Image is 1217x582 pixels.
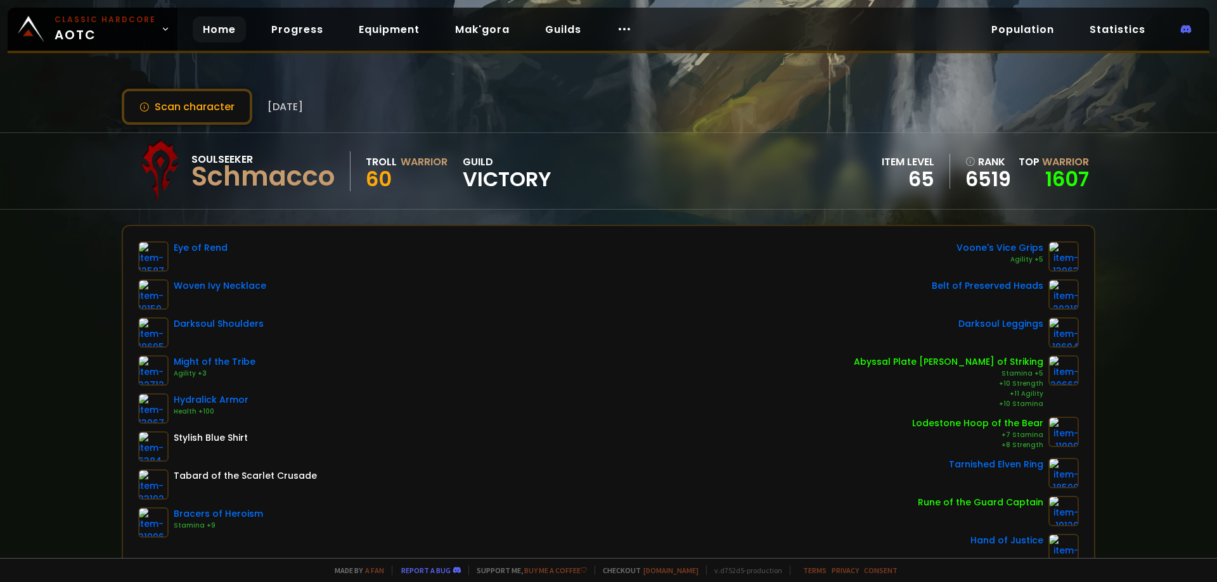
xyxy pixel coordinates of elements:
[1048,496,1079,526] img: item-19120
[1042,155,1089,169] span: Warrior
[912,430,1043,440] div: +7 Stamina
[174,407,248,417] div: Health +100
[882,170,934,189] div: 65
[138,469,169,500] img: item-23192
[965,154,1011,170] div: rank
[191,167,335,186] div: Schmacco
[1048,355,1079,386] img: item-20662
[122,89,252,125] button: Scan character
[1079,16,1156,42] a: Statistics
[138,507,169,538] img: item-21996
[174,393,248,407] div: Hydralick Armor
[958,317,1043,331] div: Darksoul Leggings
[882,154,934,170] div: item level
[535,16,591,42] a: Guilds
[138,279,169,310] img: item-19159
[854,379,1043,389] div: +10 Strength
[463,170,551,189] span: Victory
[956,241,1043,255] div: Voone's Vice Grips
[174,317,264,331] div: Darksoul Shoulders
[463,154,551,189] div: guild
[595,566,699,575] span: Checkout
[174,241,228,255] div: Eye of Rend
[524,566,587,575] a: Buy me a coffee
[174,521,263,531] div: Stamina +9
[912,417,1043,430] div: Lodestone Hoop of the Bear
[956,255,1043,265] div: Agility +5
[970,534,1043,547] div: Hand of Justice
[401,566,451,575] a: Report a bug
[1048,458,1079,488] img: item-18500
[468,566,587,575] span: Support me,
[138,355,169,386] img: item-22712
[174,431,248,445] div: Stylish Blue Shirt
[832,566,859,575] a: Privacy
[138,241,169,272] img: item-12587
[327,566,384,575] span: Made by
[1048,241,1079,272] img: item-13963
[138,431,169,462] img: item-6384
[981,16,1064,42] a: Population
[8,8,177,51] a: Classic HardcoreAOTC
[1048,279,1079,310] img: item-20216
[1048,534,1079,564] img: item-11815
[864,566,898,575] a: Consent
[174,469,317,483] div: Tabard of the Scarlet Crusade
[55,14,156,44] span: AOTC
[932,279,1043,293] div: Belt of Preserved Heads
[138,393,169,424] img: item-13067
[267,99,303,115] span: [DATE]
[949,458,1043,471] div: Tarnished Elven Ring
[365,566,384,575] a: a fan
[349,16,430,42] a: Equipment
[854,355,1043,369] div: Abyssal Plate [PERSON_NAME] of Striking
[174,369,255,379] div: Agility +3
[1045,165,1089,193] a: 1607
[445,16,520,42] a: Mak'gora
[706,566,782,575] span: v. d752d5 - production
[1048,417,1079,447] img: item-11999
[854,389,1043,399] div: +11 Agility
[912,440,1043,450] div: +8 Strength
[854,399,1043,409] div: +10 Stamina
[193,16,246,42] a: Home
[174,507,263,521] div: Bracers of Heroism
[191,151,335,167] div: Soulseeker
[366,165,392,193] span: 60
[55,14,156,25] small: Classic Hardcore
[174,279,266,293] div: Woven Ivy Necklace
[643,566,699,575] a: [DOMAIN_NAME]
[366,154,397,170] div: Troll
[261,16,333,42] a: Progress
[965,170,1011,189] a: 6519
[174,355,255,369] div: Might of the Tribe
[803,566,827,575] a: Terms
[138,317,169,348] img: item-19695
[1019,154,1089,170] div: Top
[401,154,448,170] div: Warrior
[854,369,1043,379] div: Stamina +5
[918,496,1043,509] div: Rune of the Guard Captain
[1048,317,1079,348] img: item-19694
